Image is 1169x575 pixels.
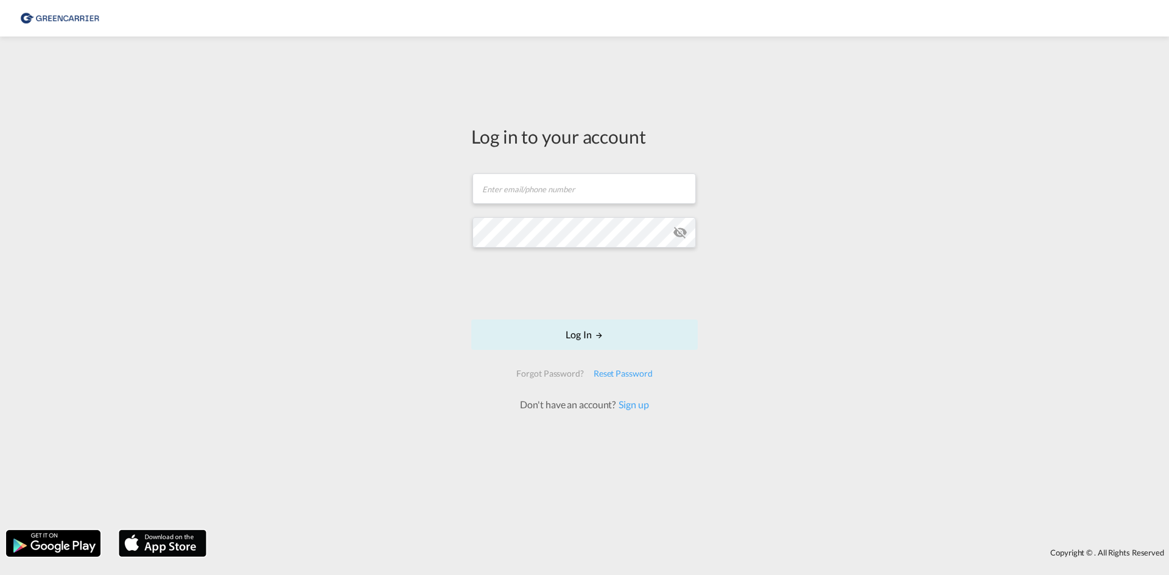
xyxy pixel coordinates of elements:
input: Enter email/phone number [472,173,696,204]
img: google.png [5,529,102,558]
a: Sign up [616,399,648,410]
div: Reset Password [589,363,658,385]
div: Don't have an account? [507,398,662,411]
div: Copyright © . All Rights Reserved [212,542,1169,563]
img: b0b18ec08afe11efb1d4932555f5f09d.png [18,5,100,32]
button: LOGIN [471,319,698,350]
iframe: reCAPTCHA [492,260,677,307]
img: apple.png [118,529,208,558]
div: Log in to your account [471,124,698,149]
div: Forgot Password? [511,363,588,385]
md-icon: icon-eye-off [673,225,687,240]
